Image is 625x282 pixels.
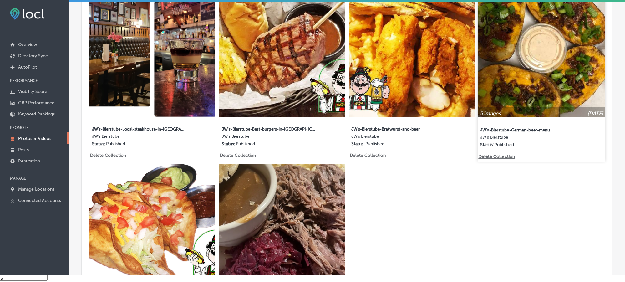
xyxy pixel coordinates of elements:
[10,8,44,20] img: fda3e92497d09a02dc62c9cd864e3231.png
[222,123,316,134] label: JW's-Bierstube-Best-burgers-in-[GEOGRAPHIC_DATA]
[92,134,186,141] label: JW's Bierstube
[351,123,445,134] label: JW's-Bierstube-Bratwurst-and-beer
[18,42,37,47] p: Overview
[18,64,37,70] p: AutoPilot
[222,134,316,141] label: JW's Bierstube
[351,134,445,141] label: JW's Bierstube
[90,153,125,158] p: Delete Collection
[18,136,51,141] p: Photos & Videos
[480,124,575,135] label: JW's-Bierstube-German-beer-menu
[18,187,54,192] p: Manage Locations
[106,141,125,146] p: Published
[365,141,384,146] p: Published
[18,198,61,203] p: Connected Accounts
[495,142,514,147] p: Published
[478,154,514,159] p: Delete Collection
[220,153,255,158] p: Delete Collection
[18,100,54,105] p: GBP Performance
[18,53,48,59] p: Directory Sync
[92,123,186,134] label: JW's-Bierstube-Local-steakhouse-in-[GEOGRAPHIC_DATA]
[236,141,255,146] p: Published
[480,110,501,116] p: 5 images
[18,158,40,164] p: Reputation
[18,147,29,152] p: Posts
[18,89,47,94] p: Visibility Score
[480,135,575,142] label: JW's Bierstube
[18,111,55,117] p: Keyword Rankings
[350,153,385,158] p: Delete Collection
[351,141,365,146] p: Status:
[222,141,235,146] p: Status:
[480,142,494,147] p: Status:
[92,141,105,146] p: Status:
[587,110,603,116] p: [DATE]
